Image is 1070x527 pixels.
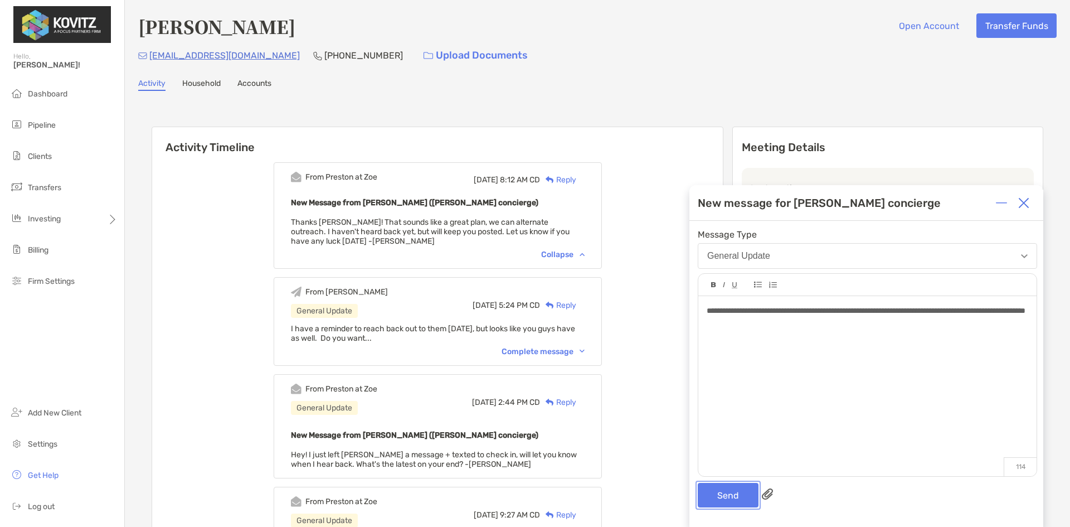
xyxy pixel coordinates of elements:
[1018,197,1029,209] img: Close
[10,468,23,481] img: get-help icon
[698,196,941,210] div: New message for [PERSON_NAME] concierge
[324,49,403,62] p: [PHONE_NUMBER]
[291,198,538,207] b: New Message from [PERSON_NAME] ([PERSON_NAME] concierge)
[28,120,56,130] span: Pipeline
[546,399,554,406] img: Reply icon
[28,89,67,99] span: Dashboard
[754,282,762,288] img: Editor control icon
[540,509,576,521] div: Reply
[732,282,737,288] img: Editor control icon
[291,304,358,318] div: General Update
[28,502,55,511] span: Log out
[580,350,585,353] img: Chevron icon
[10,86,23,100] img: dashboard icon
[291,324,575,343] span: I have a reminder to reach back out to them [DATE], but looks like you guys have as well. Do you ...
[28,245,48,255] span: Billing
[305,172,377,182] div: From Preston at Zoe
[28,214,61,224] span: Investing
[13,60,118,70] span: [PERSON_NAME]!
[474,175,498,185] span: [DATE]
[10,211,23,225] img: investing icon
[769,282,777,288] img: Editor control icon
[28,471,59,480] span: Get Help
[416,43,535,67] a: Upload Documents
[237,79,271,91] a: Accounts
[291,287,301,297] img: Event icon
[500,510,540,520] span: 9:27 AM CD
[498,398,540,407] span: 2:44 PM CD
[698,483,758,507] button: Send
[182,79,221,91] a: Household
[138,13,295,39] h4: [PERSON_NAME]
[499,301,540,310] span: 5:24 PM CD
[291,496,301,507] img: Event icon
[291,450,577,469] span: Hey! I just left [PERSON_NAME] a message + texted to check in, will let you know when I hear back...
[152,127,723,154] h6: Activity Timeline
[10,118,23,131] img: pipeline icon
[10,437,23,450] img: settings icon
[291,217,570,246] span: Thanks [PERSON_NAME]! That sounds like a great plan, we can alternate outreach. I haven't heard b...
[698,243,1037,269] button: General Update
[291,172,301,182] img: Event icon
[707,251,770,261] div: General Update
[10,243,23,256] img: billing icon
[28,439,57,449] span: Settings
[13,4,111,45] img: Zoe Logo
[149,49,300,62] p: [EMAIL_ADDRESS][DOMAIN_NAME]
[546,302,554,309] img: Reply icon
[424,52,433,60] img: button icon
[996,197,1007,209] img: Expand or collapse
[540,299,576,311] div: Reply
[291,431,538,440] b: New Message from [PERSON_NAME] ([PERSON_NAME] concierge)
[28,183,61,192] span: Transfers
[580,253,585,256] img: Chevron icon
[540,397,576,408] div: Reply
[762,489,773,500] img: paperclip attachments
[541,250,585,259] div: Collapse
[10,499,23,513] img: logout icon
[10,274,23,287] img: firm-settings icon
[291,384,301,394] img: Event icon
[1021,254,1028,258] img: Open dropdown arrow
[890,13,967,38] button: Open Account
[473,301,497,310] span: [DATE]
[500,175,540,185] span: 8:12 AM CD
[546,511,554,519] img: Reply icon
[28,408,81,418] span: Add New Client
[138,79,166,91] a: Activity
[1004,457,1037,476] p: 114
[976,13,1057,38] button: Transfer Funds
[10,180,23,194] img: transfers icon
[723,282,725,288] img: Editor control icon
[698,229,1037,240] span: Message Type
[305,287,388,297] div: From [PERSON_NAME]
[742,141,1034,154] p: Meeting Details
[474,510,498,520] span: [DATE]
[502,347,585,356] div: Complete message
[305,497,377,506] div: From Preston at Zoe
[472,398,497,407] span: [DATE]
[305,384,377,394] div: From Preston at Zoe
[711,282,716,288] img: Editor control icon
[10,149,23,162] img: clients icon
[28,277,75,286] span: Firm Settings
[751,181,1025,195] p: Last meeting
[291,401,358,415] div: General Update
[28,152,52,161] span: Clients
[138,52,147,59] img: Email Icon
[540,174,576,186] div: Reply
[546,176,554,183] img: Reply icon
[10,405,23,419] img: add_new_client icon
[313,51,322,60] img: Phone Icon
